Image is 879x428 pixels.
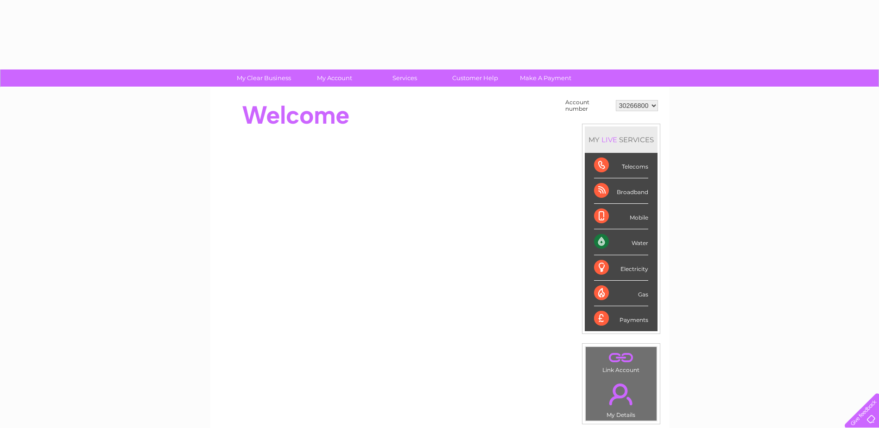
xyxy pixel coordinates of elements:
div: Electricity [594,255,648,281]
td: Link Account [585,346,657,376]
div: MY SERVICES [585,126,658,153]
a: My Clear Business [226,69,302,87]
div: Telecoms [594,153,648,178]
div: Broadband [594,178,648,204]
td: Account number [563,97,613,114]
a: . [588,349,654,365]
a: . [588,378,654,410]
a: Services [367,69,443,87]
a: Make A Payment [507,69,584,87]
div: Mobile [594,204,648,229]
a: My Account [296,69,373,87]
td: My Details [585,376,657,421]
div: Gas [594,281,648,306]
div: Payments [594,306,648,331]
div: Water [594,229,648,255]
a: Customer Help [437,69,513,87]
div: LIVE [600,135,619,144]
